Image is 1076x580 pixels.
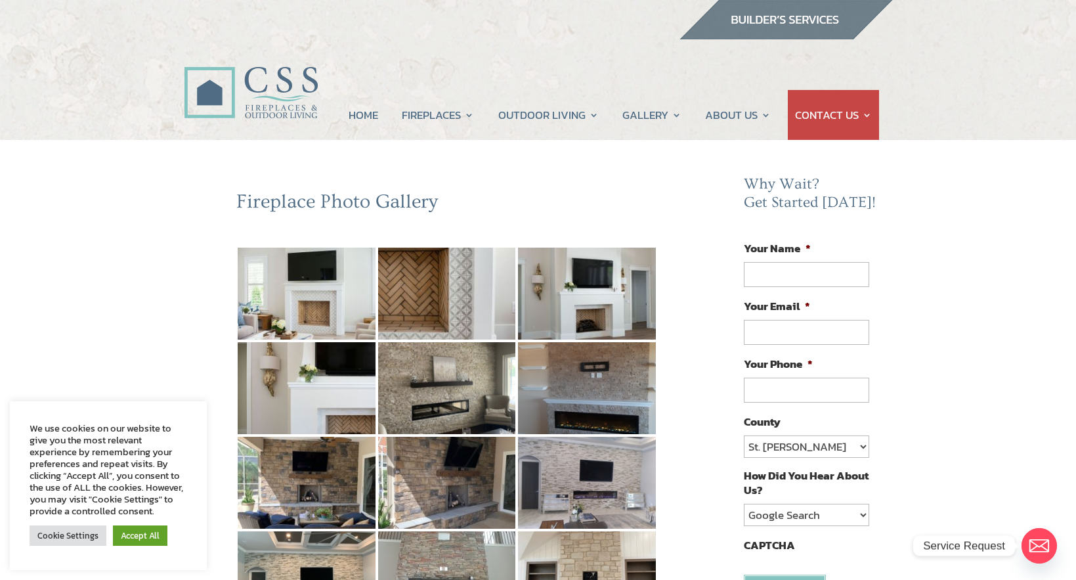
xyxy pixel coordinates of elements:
img: 1 [238,248,376,340]
label: Your Email [744,299,810,313]
a: OUTDOOR LIVING [498,90,599,140]
img: 9 [518,437,656,529]
a: HOME [349,90,378,140]
h2: Why Wait? Get Started [DATE]! [744,175,879,218]
label: Your Phone [744,357,813,371]
a: Cookie Settings [30,525,106,546]
img: 3 [518,248,656,340]
img: 7 [238,437,376,529]
a: ABOUT US [705,90,771,140]
a: builder services construction supply [679,27,893,44]
label: County [744,414,781,429]
img: 5 [378,342,516,434]
a: Accept All [113,525,167,546]
img: CSS Fireplaces & Outdoor Living (Formerly Construction Solutions & Supply)- Jacksonville Ormond B... [184,30,318,125]
img: 8 [378,437,516,529]
label: Your Name [744,241,811,256]
label: How Did You Hear About Us? [744,468,869,497]
h2: Fireplace Photo Gallery [236,190,658,220]
a: Email [1022,528,1057,564]
div: We use cookies on our website to give you the most relevant experience by remembering your prefer... [30,422,187,517]
a: GALLERY [622,90,681,140]
a: CONTACT US [795,90,872,140]
a: FIREPLACES [402,90,474,140]
img: 6 [518,342,656,434]
img: 2 [378,248,516,340]
label: CAPTCHA [744,538,795,552]
img: 4 [238,342,376,434]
